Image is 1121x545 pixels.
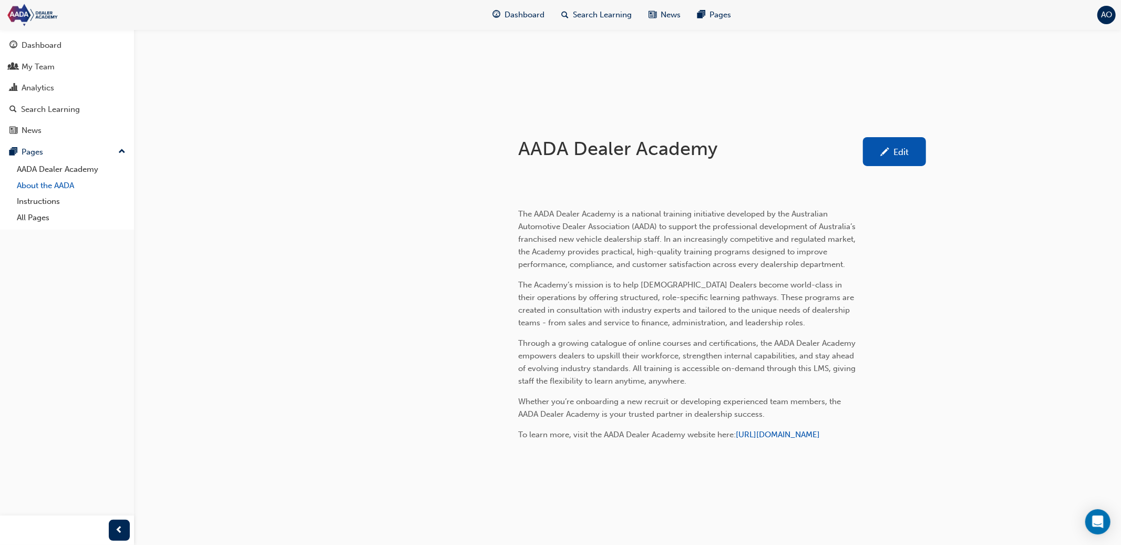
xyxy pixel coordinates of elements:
[518,430,736,439] span: To learn more, visit the AADA Dealer Academy website here:
[553,4,640,26] a: search-iconSearch Learning
[518,209,858,269] span: The AADA Dealer Academy is a national training initiative developed by the Australian Automotive ...
[116,524,124,537] span: prev-icon
[9,63,17,72] span: people-icon
[492,8,500,22] span: guage-icon
[736,430,820,439] a: [URL][DOMAIN_NAME]
[4,121,130,140] a: News
[689,4,739,26] a: pages-iconPages
[9,105,17,115] span: search-icon
[1097,6,1116,24] button: AO
[709,9,731,21] span: Pages
[561,8,569,22] span: search-icon
[4,142,130,162] button: Pages
[518,280,856,327] span: The Academy’s mission is to help [DEMOGRAPHIC_DATA] Dealers become world-class in their operation...
[4,100,130,119] a: Search Learning
[484,4,553,26] a: guage-iconDashboard
[21,104,80,116] div: Search Learning
[9,84,17,93] span: chart-icon
[518,137,863,160] h1: AADA Dealer Academy
[13,178,130,194] a: About the AADA
[22,39,61,52] div: Dashboard
[573,9,632,21] span: Search Learning
[9,41,17,50] span: guage-icon
[22,82,54,94] div: Analytics
[661,9,681,21] span: News
[649,8,656,22] span: news-icon
[518,338,858,386] span: Through a growing catalogue of online courses and certifications, the AADA Dealer Academy empower...
[4,57,130,77] a: My Team
[13,210,130,226] a: All Pages
[9,126,17,136] span: news-icon
[880,148,889,158] span: pencil-icon
[1085,509,1110,534] div: Open Intercom Messenger
[9,148,17,157] span: pages-icon
[4,78,130,98] a: Analytics
[22,61,55,73] div: My Team
[1101,9,1112,21] span: AO
[697,8,705,22] span: pages-icon
[518,397,843,419] span: Whether you’re onboarding a new recruit or developing experienced team members, the AADA Dealer A...
[4,36,130,55] a: Dashboard
[22,146,43,158] div: Pages
[4,34,130,142] button: DashboardMy TeamAnalyticsSearch LearningNews
[22,125,42,137] div: News
[5,3,126,27] img: Trak
[13,161,130,178] a: AADA Dealer Academy
[118,145,126,159] span: up-icon
[640,4,689,26] a: news-iconNews
[863,137,926,166] a: Edit
[893,147,909,157] div: Edit
[505,9,544,21] span: Dashboard
[13,193,130,210] a: Instructions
